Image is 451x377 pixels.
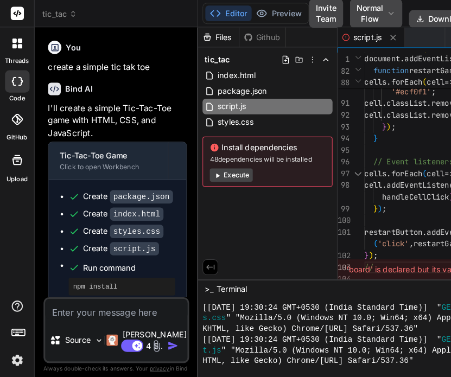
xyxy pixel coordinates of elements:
[363,244,367,253] span: ;
[64,41,79,52] h6: You
[398,63,446,73] span: restartGame
[200,5,245,21] button: Editor
[197,325,429,336] span: [[DATE] 19:30:24 GMT+0530 (India Standard Time)] "
[328,197,340,209] div: 99
[446,75,450,85] span: {
[415,164,433,174] span: cell
[402,232,450,242] span: restartGame
[446,175,450,185] span: (
[420,84,424,94] span: ;
[354,107,372,117] span: cell
[372,198,376,208] span: ;
[328,152,340,163] div: 96
[354,164,376,174] span: cells
[328,243,340,254] div: 102
[420,107,446,117] span: remove
[367,232,398,242] span: 'click'
[63,81,90,92] h6: Bind AI
[81,186,168,197] div: Create
[107,219,159,232] code: styles.css
[197,315,406,325] span: KHTML, like Gecko) Chrome/[URL] Safari/537.36"
[328,129,340,140] div: 94
[433,75,441,85] span: =>
[211,82,261,95] span: package.json
[328,140,340,152] div: 95
[204,164,246,177] button: Execute
[211,67,250,80] span: index.html
[446,95,450,105] span: (
[42,353,184,363] p: Always double-check its answers. Your in Bind
[389,52,393,62] span: .
[415,107,420,117] span: .
[354,52,389,62] span: document
[81,236,155,247] div: Create
[372,175,376,185] span: .
[245,5,298,21] button: Preview
[372,187,437,196] span: handleCellClick
[446,164,450,174] span: {
[81,202,159,214] div: Create
[376,164,380,174] span: .
[415,75,433,85] span: cell
[71,274,166,283] pre: npm install
[411,75,415,85] span: (
[81,255,170,266] span: Run command
[58,158,153,167] div: Click to open Workbench
[163,331,174,342] img: icon
[233,31,277,42] div: Github
[197,294,429,304] span: [[DATE] 19:30:24 GMT+0530 (India Standard Time)] "
[328,63,340,75] span: 82
[376,118,380,128] span: )
[441,187,446,196] span: ;
[376,107,415,117] span: classList
[446,107,450,117] span: (
[367,198,372,208] span: )
[328,209,340,220] div: 100
[363,232,367,242] span: (
[429,294,443,304] span: GET
[328,106,340,118] div: 92
[354,175,372,185] span: cell
[204,138,316,149] span: Install dependencies
[104,325,115,336] img: Claude 4 Sonnet
[344,31,371,42] span: script.js
[328,95,340,106] div: 91
[145,355,165,361] span: privacy
[372,118,376,128] span: }
[9,91,24,100] label: code
[107,202,159,215] code: index.html
[359,244,363,253] span: )
[363,198,367,208] span: }
[363,152,441,162] span: // Event listeners
[415,95,420,105] span: .
[7,170,27,179] label: Upload
[437,187,441,196] span: )
[328,52,340,63] span: 1
[58,146,153,157] div: Tic-Tac-Toe Game
[107,185,168,198] code: package.json
[8,341,26,360] img: settings
[376,75,380,85] span: .
[398,232,402,242] span: ,
[372,107,376,117] span: .
[411,221,415,231] span: .
[380,84,420,94] span: '#ecf0f1'
[197,336,215,346] span: t.js
[354,95,372,105] span: cell
[63,325,88,336] p: Source
[41,8,75,19] span: tic_tac
[411,164,415,174] span: (
[429,325,443,336] span: GET
[341,163,355,175] div: Click to collapse the range.
[354,244,359,253] span: }
[328,118,340,129] div: 93
[211,276,240,286] span: Terminal
[363,63,398,73] span: function
[211,97,240,110] span: script.js
[380,164,411,174] span: forEach
[363,130,367,139] span: }
[433,164,441,174] span: =>
[380,118,385,128] span: ;
[47,59,182,72] p: create a simple tic tak toe
[81,219,159,231] div: Create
